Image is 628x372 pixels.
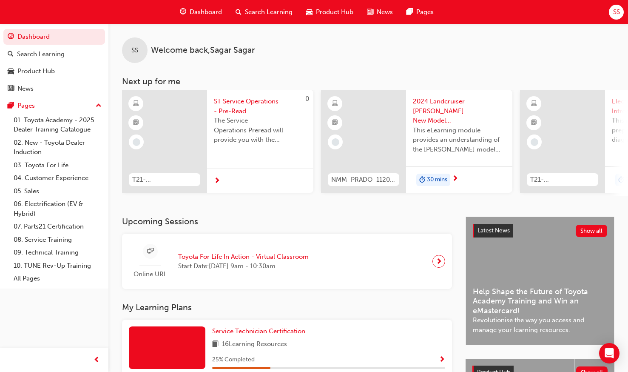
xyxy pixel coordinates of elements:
[122,303,452,312] h3: My Learning Plans
[222,339,287,350] span: 16 Learning Resources
[10,259,105,272] a: 10. TUNE Rev-Up Training
[436,255,442,267] span: next-icon
[122,90,313,193] a: 0T21-STSO_PRE_READST Service Operations - Pre-ReadThe Service Operations Preread will provide you...
[212,327,305,335] span: Service Technician Certification
[10,233,105,246] a: 08. Service Training
[8,51,14,58] span: search-icon
[4,3,72,22] img: Trak
[17,101,35,111] div: Pages
[350,7,387,17] span: Product Hub
[122,217,452,226] h3: Upcoming Sessions
[147,246,153,257] span: sessionType_ONLINE_URL-icon
[531,117,537,129] span: booktick-icon
[3,29,105,45] a: Dashboard
[10,136,105,159] a: 02. New - Toyota Dealer Induction
[305,95,309,103] span: 0
[10,220,105,233] a: 07. Parts21 Certification
[132,175,197,185] span: T21-STSO_PRE_READ
[394,3,433,21] a: news-iconNews
[133,138,140,146] span: learningRecordVerb_NONE-icon
[413,97,506,126] span: 2024 Landcruiser [PERSON_NAME] New Model Mechanisms - Model Outline 1
[450,7,467,17] span: Pages
[340,7,346,17] span: car-icon
[3,27,105,98] button: DashboardSearch LearningProduct HubNews
[10,197,105,220] a: 06. Electrification (EV & Hybrid)
[321,90,512,193] a: NMM_PRADO_112024_MODULE_12024 Landcruiser [PERSON_NAME] New Model Mechanisms - Model Outline 1Thi...
[466,217,614,345] a: Latest NewsShow allHelp Shape the Future of Toyota Academy Training and Win an eMastercard!Revolu...
[213,7,220,17] span: guage-icon
[3,81,105,97] a: News
[473,287,607,316] span: Help Shape the Future of Toyota Academy Training and Win an eMastercard!
[10,172,105,185] a: 04. Customer Experience
[151,46,255,55] span: Welcome back , Sagar Sagar
[108,77,628,86] h3: Next up for me
[17,84,34,94] div: News
[223,7,256,17] span: Dashboard
[129,269,171,279] span: Online URL
[401,7,407,17] span: news-icon
[8,85,14,93] span: news-icon
[8,68,14,75] span: car-icon
[419,175,425,186] span: duration-icon
[214,116,307,145] span: The Service Operations Preread will provide you with the Knowledge and Understanding to successfu...
[609,5,624,20] button: SS
[618,175,624,186] span: duration-icon
[410,7,426,17] span: News
[269,7,275,17] span: search-icon
[10,272,105,285] a: All Pages
[96,100,102,112] span: up-icon
[331,175,396,185] span: NMM_PRADO_112024_MODULE_1
[10,185,105,198] a: 05. Sales
[17,66,55,76] div: Product Hub
[477,227,510,234] span: Latest News
[178,252,309,262] span: Toyota For Life In Action - Virtual Classroom
[613,7,619,17] span: SS
[278,7,326,17] span: Search Learning
[3,63,105,79] a: Product Hub
[207,3,262,21] a: guage-iconDashboard
[332,98,338,109] span: learningResourceType_ELEARNING-icon
[440,7,446,17] span: pages-icon
[144,341,190,354] img: Trak
[473,315,607,335] span: Revolutionise the way you access and manage your learning resources.
[131,46,138,55] span: SS
[452,175,458,183] span: next-icon
[3,46,105,62] a: Search Learning
[439,356,445,364] span: Show Progress
[599,343,619,363] div: Open Intercom Messenger
[413,126,506,155] span: This eLearning module provides an understanding of the [PERSON_NAME] model line-up and its Katash...
[333,3,394,21] a: car-iconProduct Hub
[178,261,309,271] span: Start Date: [DATE] 9am - 10:30am
[17,49,65,59] div: Search Learning
[214,177,220,185] span: next-icon
[3,98,105,114] button: Pages
[262,3,333,21] a: search-iconSearch Learning
[576,225,608,237] button: Show all
[214,97,307,116] span: ST Service Operations - Pre-Read
[212,355,255,365] span: 25 % Completed
[212,326,309,336] a: Service Technician Certification
[439,355,445,365] button: Show Progress
[531,98,537,109] span: learningResourceType_ELEARNING-icon
[10,114,105,136] a: 01. Toyota Academy - 2025 Dealer Training Catalogue
[530,175,595,185] span: T21-FOD_HVIS_PREREQ
[473,224,607,238] a: Latest NewsShow all
[212,339,219,350] span: book-icon
[129,240,445,283] a: Online URLToyota For Life In Action - Virtual ClassroomStart Date:[DATE] 9am - 10:30am
[332,138,339,146] span: learningRecordVerb_NONE-icon
[433,3,474,21] a: pages-iconPages
[531,138,538,146] span: learningRecordVerb_NONE-icon
[10,246,105,259] a: 09. Technical Training
[8,33,14,41] span: guage-icon
[332,117,338,129] span: booktick-icon
[8,102,14,110] span: pages-icon
[94,355,100,366] span: prev-icon
[10,159,105,172] a: 03. Toyota For Life
[133,117,139,129] span: booktick-icon
[427,175,447,185] span: 30 mins
[133,98,139,109] span: learningResourceType_ELEARNING-icon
